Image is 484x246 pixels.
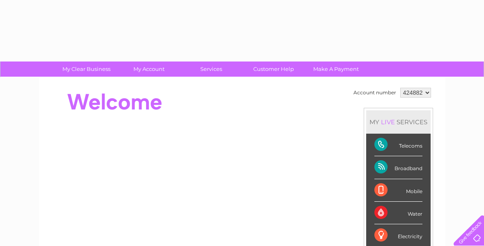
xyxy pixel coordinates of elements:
div: LIVE [379,118,397,126]
a: My Clear Business [53,61,120,77]
div: Mobile [374,179,422,202]
div: Water [374,202,422,224]
a: Services [177,61,245,77]
div: MY SERVICES [366,110,431,134]
a: My Account [115,61,183,77]
a: Customer Help [240,61,307,77]
div: Broadband [374,156,422,179]
div: Telecoms [374,134,422,156]
a: Make A Payment [302,61,370,77]
td: Account number [351,86,398,100]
